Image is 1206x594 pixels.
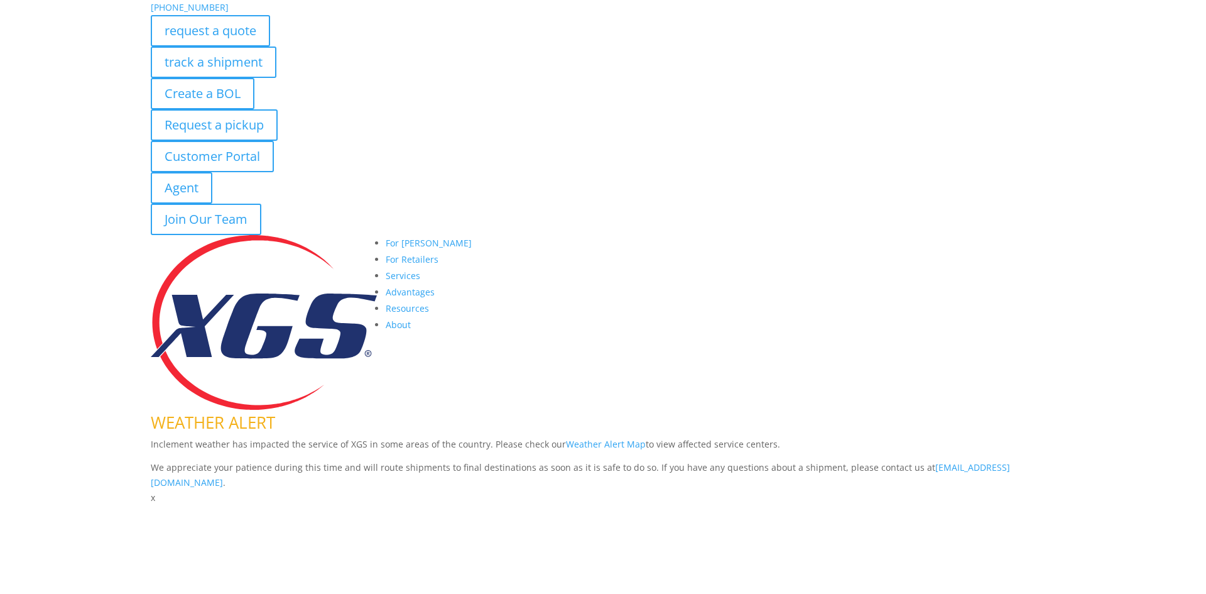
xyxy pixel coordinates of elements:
[151,141,274,172] a: Customer Portal
[151,1,229,13] a: [PHONE_NUMBER]
[151,531,1055,546] p: Complete the form below and a member of our team will be in touch within 24 hours.
[151,411,275,434] span: WEATHER ALERT
[386,270,420,282] a: Services
[151,109,278,141] a: Request a pickup
[386,253,438,265] a: For Retailers
[151,490,1055,505] p: x
[151,47,276,78] a: track a shipment
[151,437,1055,461] p: Inclement weather has impacted the service of XGS in some areas of the country. Please check our ...
[151,172,212,204] a: Agent
[386,319,411,331] a: About
[151,505,1055,531] h1: Contact Us
[151,460,1055,490] p: We appreciate your patience during this time and will route shipments to final destinations as so...
[386,237,472,249] a: For [PERSON_NAME]
[566,438,646,450] a: Weather Alert Map
[386,286,435,298] a: Advantages
[151,15,270,47] a: request a quote
[386,302,429,314] a: Resources
[151,78,254,109] a: Create a BOL
[151,204,261,235] a: Join Our Team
